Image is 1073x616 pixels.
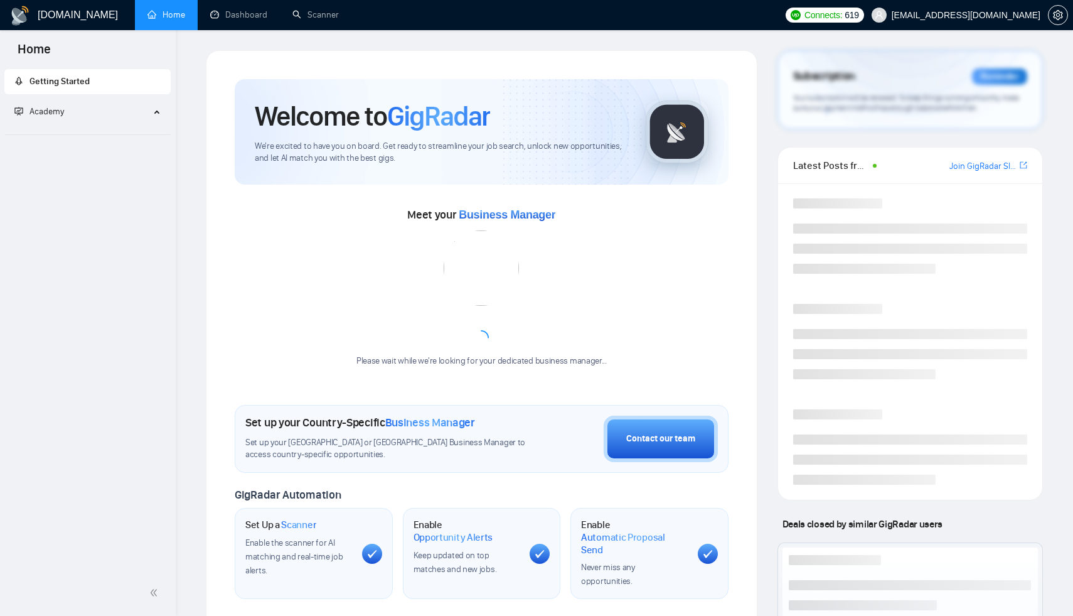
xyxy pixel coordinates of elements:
a: export [1020,159,1027,171]
a: dashboardDashboard [210,9,267,20]
div: Contact our team [626,432,695,446]
span: Business Manager [459,208,555,221]
a: homeHome [147,9,185,20]
span: Automatic Proposal Send [581,531,688,556]
h1: Welcome to [255,99,490,133]
span: export [1020,160,1027,170]
span: setting [1049,10,1067,20]
span: Set up your [GEOGRAPHIC_DATA] or [GEOGRAPHIC_DATA] Business Manager to access country-specific op... [245,437,529,461]
span: Getting Started [29,76,90,87]
span: Your subscription will be renewed. To keep things running smoothly, make sure your payment method... [793,93,1019,113]
div: Please wait while we're looking for your dedicated business manager... [349,355,614,367]
img: gigradar-logo.png [646,100,708,163]
span: Enable the scanner for AI matching and real-time job alerts. [245,538,343,576]
span: Academy [14,106,64,117]
span: Keep updated on top matches and new jobs. [414,550,497,575]
span: Home [8,40,61,67]
li: Academy Homepage [4,129,171,138]
span: user [875,11,883,19]
a: searchScanner [292,9,339,20]
span: Latest Posts from the GigRadar Community [793,158,869,173]
span: Subscription [793,66,855,87]
div: Reminder [972,68,1027,85]
span: fund-projection-screen [14,107,23,116]
button: Contact our team [604,416,718,462]
span: Academy [29,106,64,117]
span: double-left [149,586,162,599]
span: 619 [845,8,858,22]
a: Join GigRadar Slack Community [949,159,1017,173]
a: setting [1048,10,1068,20]
img: upwork-logo.png [791,10,801,20]
h1: Enable [581,519,688,556]
span: GigRadar Automation [235,488,341,502]
span: GigRadar [387,99,490,133]
span: Deals closed by similar GigRadar users [777,513,948,535]
span: Connects: [804,8,842,22]
span: Business Manager [385,416,475,430]
span: Scanner [281,519,316,531]
button: setting [1048,5,1068,25]
span: Never miss any opportunities. [581,562,635,586]
span: rocket [14,77,23,85]
span: Opportunity Alerts [414,531,493,544]
h1: Enable [414,519,520,543]
img: error [444,230,519,306]
img: logo [10,6,30,26]
li: Getting Started [4,69,171,94]
span: We're excited to have you on board. Get ready to streamline your job search, unlock new opportuni... [255,141,626,165]
h1: Set Up a [245,519,316,531]
h1: Set up your Country-Specific [245,416,475,430]
span: Meet your [407,208,555,222]
span: loading [472,329,490,347]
